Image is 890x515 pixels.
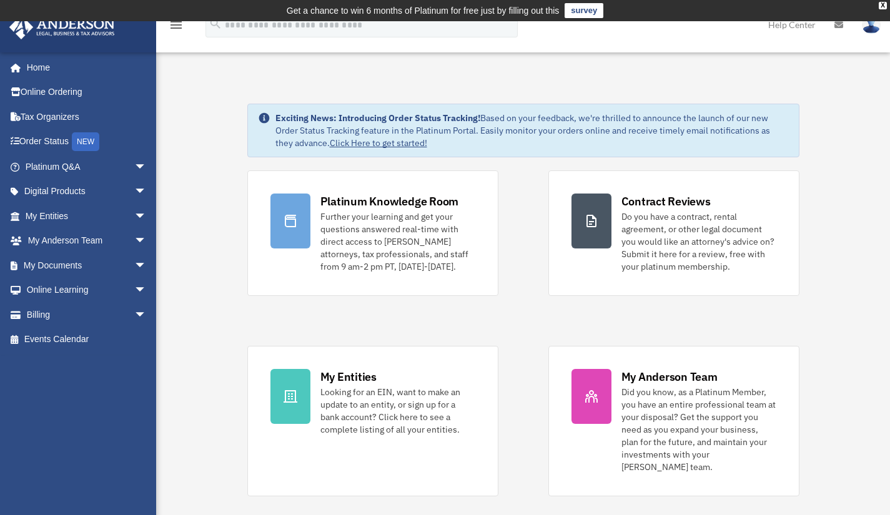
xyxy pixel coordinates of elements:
[320,210,475,273] div: Further your learning and get your questions answered real-time with direct access to [PERSON_NAM...
[72,132,99,151] div: NEW
[320,386,475,436] div: Looking for an EIN, want to make an update to an entity, or sign up for a bank account? Click her...
[621,210,776,273] div: Do you have a contract, rental agreement, or other legal document you would like an attorney's ad...
[621,386,776,473] div: Did you know, as a Platinum Member, you have an entire professional team at your disposal? Get th...
[134,278,159,303] span: arrow_drop_down
[134,154,159,180] span: arrow_drop_down
[6,15,119,39] img: Anderson Advisors Platinum Portal
[287,3,560,18] div: Get a chance to win 6 months of Platinum for free just by filling out this
[275,112,789,149] div: Based on your feedback, we're thrilled to announce the launch of our new Order Status Tracking fe...
[209,17,222,31] i: search
[9,104,166,129] a: Tax Organizers
[9,55,159,80] a: Home
[9,253,166,278] a: My Documentsarrow_drop_down
[548,170,799,296] a: Contract Reviews Do you have a contract, rental agreement, or other legal document you would like...
[565,3,603,18] a: survey
[9,204,166,228] a: My Entitiesarrow_drop_down
[9,302,166,327] a: Billingarrow_drop_down
[9,179,166,204] a: Digital Productsarrow_drop_down
[9,80,166,105] a: Online Ordering
[9,154,166,179] a: Platinum Q&Aarrow_drop_down
[320,369,377,385] div: My Entities
[9,278,166,303] a: Online Learningarrow_drop_down
[330,137,427,149] a: Click Here to get started!
[134,302,159,328] span: arrow_drop_down
[9,327,166,352] a: Events Calendar
[9,129,166,155] a: Order StatusNEW
[169,22,184,32] a: menu
[862,16,881,34] img: User Pic
[879,2,887,9] div: close
[247,170,498,296] a: Platinum Knowledge Room Further your learning and get your questions answered real-time with dire...
[134,204,159,229] span: arrow_drop_down
[275,112,480,124] strong: Exciting News: Introducing Order Status Tracking!
[134,179,159,205] span: arrow_drop_down
[247,346,498,496] a: My Entities Looking for an EIN, want to make an update to an entity, or sign up for a bank accoun...
[169,17,184,32] i: menu
[9,228,166,253] a: My Anderson Teamarrow_drop_down
[320,194,459,209] div: Platinum Knowledge Room
[548,346,799,496] a: My Anderson Team Did you know, as a Platinum Member, you have an entire professional team at your...
[621,194,711,209] div: Contract Reviews
[134,253,159,278] span: arrow_drop_down
[134,228,159,254] span: arrow_drop_down
[621,369,718,385] div: My Anderson Team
